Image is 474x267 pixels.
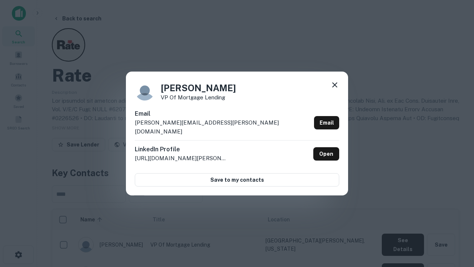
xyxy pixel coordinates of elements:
a: Open [313,147,339,161]
p: VP of Mortgage Lending [161,95,236,100]
img: 9c8pery4andzj6ohjkjp54ma2 [135,80,155,100]
p: [PERSON_NAME][EMAIL_ADDRESS][PERSON_NAME][DOMAIN_NAME] [135,118,311,136]
a: Email [314,116,339,129]
h6: LinkedIn Profile [135,145,227,154]
h4: [PERSON_NAME] [161,81,236,95]
button: Save to my contacts [135,173,339,187]
iframe: Chat Widget [437,184,474,220]
h6: Email [135,109,311,118]
p: [URL][DOMAIN_NAME][PERSON_NAME] [135,154,227,163]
